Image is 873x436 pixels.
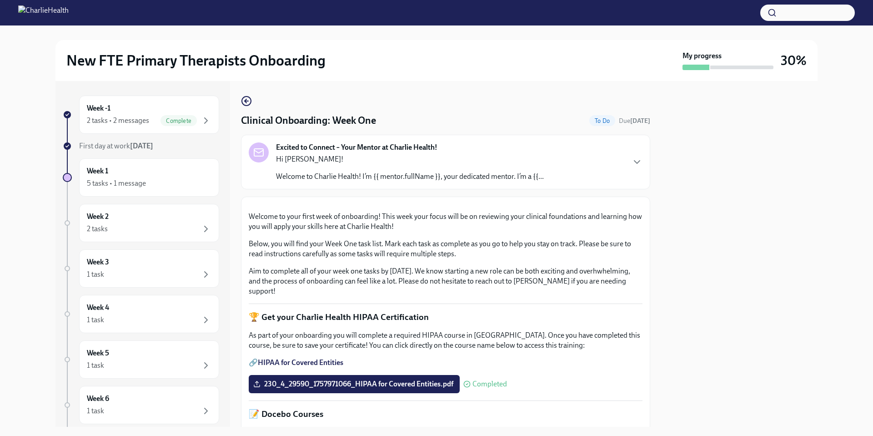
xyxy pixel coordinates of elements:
p: Hi [PERSON_NAME]! [276,154,544,164]
h6: Week -1 [87,103,110,113]
strong: [DATE] [630,117,650,125]
p: Below, you will find your Week One task list. Mark each task as complete as you go to help you st... [249,239,642,259]
a: Week 61 task [63,386,219,424]
h6: Week 4 [87,303,109,313]
p: Welcome to Charlie Health! I’m {{ mentor.fullName }}, your dedicated mentor. I’m a {{... [276,172,544,182]
a: Week 31 task [63,249,219,288]
h6: Week 6 [87,394,109,404]
h6: Week 2 [87,212,109,222]
a: Week 15 tasks • 1 message [63,158,219,197]
strong: [DATE] [130,142,153,150]
div: 5 tasks • 1 message [87,178,146,188]
strong: My progress [682,51,722,61]
span: To Do [589,117,615,124]
h6: Week 5 [87,348,109,358]
p: Aim to complete all of your week one tasks by [DATE]. We know starting a new role can be both exc... [249,266,642,296]
p: 🏆 Get your Charlie Health HIPAA Certification [249,311,642,323]
span: Complete [161,117,197,124]
p: Welcome to your first week of onboarding! This week your focus will be on reviewing your clinical... [249,212,642,232]
span: Completed [472,380,507,388]
p: 🔗 [249,358,642,368]
h3: 30% [781,52,807,69]
p: 📝 Docebo Courses [249,408,642,420]
a: Week -12 tasks • 2 messagesComplete [63,96,219,134]
a: Week 41 task [63,295,219,333]
div: 2 tasks • 2 messages [87,116,149,126]
img: CharlieHealth [18,5,69,20]
div: 1 task [87,269,104,279]
div: 1 task [87,406,104,416]
span: Due [619,117,650,125]
h6: Week 1 [87,166,108,176]
div: 1 task [87,315,104,325]
span: September 21st, 2025 10:00 [619,117,650,125]
div: 1 task [87,360,104,370]
a: HIPAA for Covered Entities [258,358,343,367]
h4: Clinical Onboarding: Week One [241,114,376,127]
strong: Excited to Connect – Your Mentor at Charlie Health! [276,142,437,152]
a: Week 22 tasks [63,204,219,242]
a: Week 51 task [63,340,219,379]
label: 230_4_29590_1757971066_HIPAA for Covered Entities.pdf [249,375,460,393]
span: First day at work [79,142,153,150]
p: As part of your onboarding you will complete a required HIPAA course in [GEOGRAPHIC_DATA]. Once y... [249,330,642,350]
h2: New FTE Primary Therapists Onboarding [66,51,326,70]
div: 2 tasks [87,224,108,234]
span: 230_4_29590_1757971066_HIPAA for Covered Entities.pdf [255,380,453,389]
h6: Week 3 [87,257,109,267]
a: First day at work[DATE] [63,141,219,151]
